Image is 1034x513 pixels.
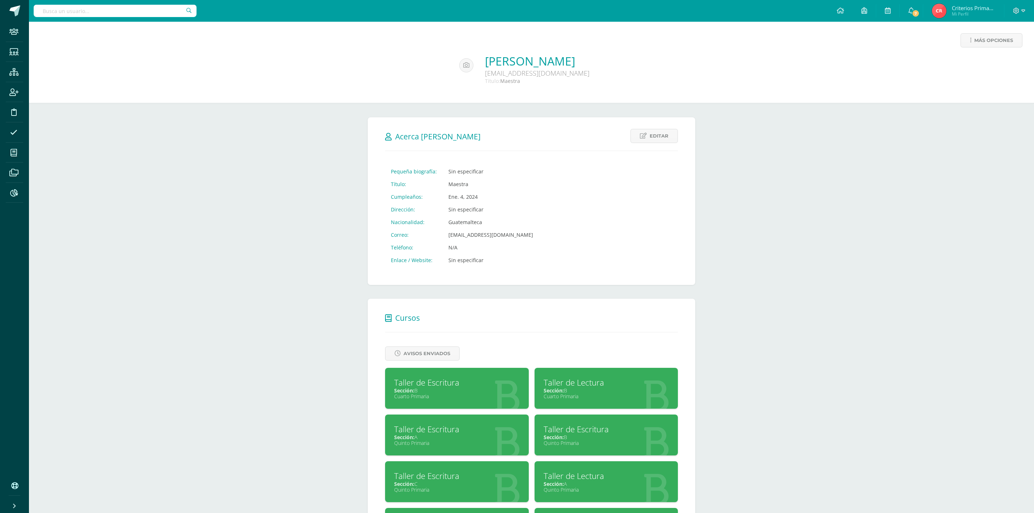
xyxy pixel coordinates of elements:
div: [EMAIL_ADDRESS][DOMAIN_NAME] [485,69,590,77]
span: Avisos Enviados [404,347,450,360]
input: Busca un usuario... [34,5,197,17]
div: Taller de Escritura [394,377,520,388]
div: C [394,480,520,487]
td: Sin especificar [443,203,539,216]
div: Cuarto Primaria [544,393,669,400]
td: N/A [443,241,539,254]
span: Sección: [544,480,564,487]
td: Ene. 4, 2024 [443,190,539,203]
div: Taller de Escritura [394,470,520,482]
span: Título: [485,77,500,84]
td: Dirección: [385,203,443,216]
span: Sección: [394,434,414,441]
span: Más opciones [974,34,1013,47]
span: Editar [650,129,668,143]
span: Sección: [544,387,564,394]
div: A [394,434,520,441]
span: Mi Perfil [952,11,995,17]
span: 7 [911,9,919,17]
a: Taller de LecturaSección:AQuinto Primaria [535,461,678,502]
div: B [544,387,669,394]
div: A [544,480,669,487]
span: Sección: [394,480,414,487]
span: Cursos [395,313,420,323]
a: Taller de EscrituraSección:AQuinto Primaria [385,415,529,455]
span: Criterios Primaria [952,4,995,12]
a: Taller de EscrituraSección:CQuinto Primaria [385,461,529,502]
td: Correo: [385,228,443,241]
img: 42b31e381e1bcf599d8a02dbc9c6d5f6.png [932,4,946,18]
div: Taller de Escritura [544,424,669,435]
a: Taller de EscrituraSección:BCuarto Primaria [385,368,529,409]
a: Editar [630,129,678,143]
td: Teléfono: [385,241,443,254]
div: Taller de Lectura [544,377,669,388]
div: B [544,434,669,441]
div: B [394,387,520,394]
span: Sección: [544,434,564,441]
td: Título: [385,178,443,190]
span: Sección: [394,387,414,394]
a: [PERSON_NAME] [485,53,590,69]
td: Sin especificar [443,165,539,178]
td: Maestra [443,178,539,190]
td: Enlace / Website: [385,254,443,266]
a: Más opciones [961,33,1022,47]
a: Avisos Enviados [385,346,460,361]
div: Quinto Primaria [544,486,669,493]
div: Quinto Primaria [394,440,520,446]
a: Taller de EscrituraSección:BQuinto Primaria [535,415,678,455]
td: Sin especificar [443,254,539,266]
div: Taller de Lectura [544,470,669,482]
div: Quinto Primaria [394,486,520,493]
div: Quinto Primaria [544,440,669,446]
td: [EMAIL_ADDRESS][DOMAIN_NAME] [443,228,539,241]
td: Cumpleaños: [385,190,443,203]
td: Nacionalidad: [385,216,443,228]
span: Acerca [PERSON_NAME] [395,131,481,142]
td: Guatemalteca [443,216,539,228]
a: Taller de LecturaSección:BCuarto Primaria [535,368,678,409]
div: Cuarto Primaria [394,393,520,400]
span: Maestra [500,77,520,84]
td: Pequeña biografía: [385,165,443,178]
div: Taller de Escritura [394,424,520,435]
